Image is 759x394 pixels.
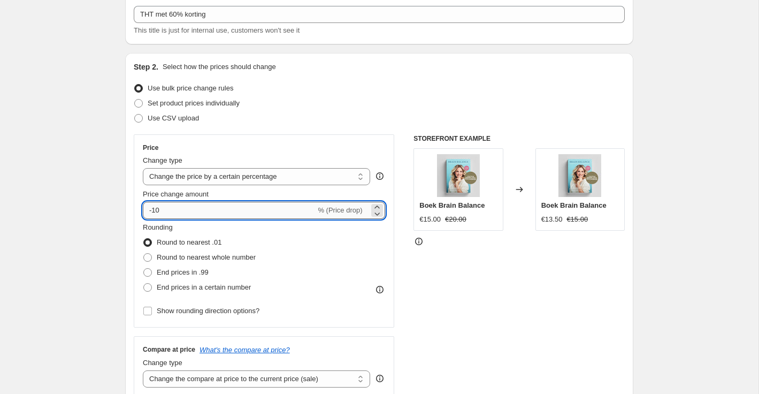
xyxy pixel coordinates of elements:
[157,253,256,261] span: Round to nearest whole number
[148,99,240,107] span: Set product prices individually
[143,190,209,198] span: Price change amount
[143,345,195,354] h3: Compare at price
[437,154,480,197] img: Mockups_boeken_3_80x.jpg
[558,154,601,197] img: Mockups_boeken_3_80x.jpg
[413,134,625,143] h6: STOREFRONT EXAMPLE
[148,84,233,92] span: Use bulk price change rules
[134,62,158,72] h2: Step 2.
[143,223,173,231] span: Rounding
[134,6,625,23] input: 30% off holiday sale
[566,214,588,225] strike: €15.00
[200,346,290,354] button: What's the compare at price?
[157,307,259,315] span: Show rounding direction options?
[157,283,251,291] span: End prices in a certain number
[374,171,385,181] div: help
[143,156,182,164] span: Change type
[134,26,300,34] span: This title is just for internal use, customers won't see it
[318,206,362,214] span: % (Price drop)
[148,114,199,122] span: Use CSV upload
[143,143,158,152] h3: Price
[143,359,182,367] span: Change type
[157,268,209,276] span: End prices in .99
[157,238,221,246] span: Round to nearest .01
[541,201,607,209] span: Boek Brain Balance
[419,214,441,225] div: €15.00
[541,214,563,225] div: €13.50
[143,202,316,219] input: -15
[419,201,485,209] span: Boek Brain Balance
[374,373,385,384] div: help
[163,62,276,72] p: Select how the prices should change
[445,214,466,225] strike: €20.00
